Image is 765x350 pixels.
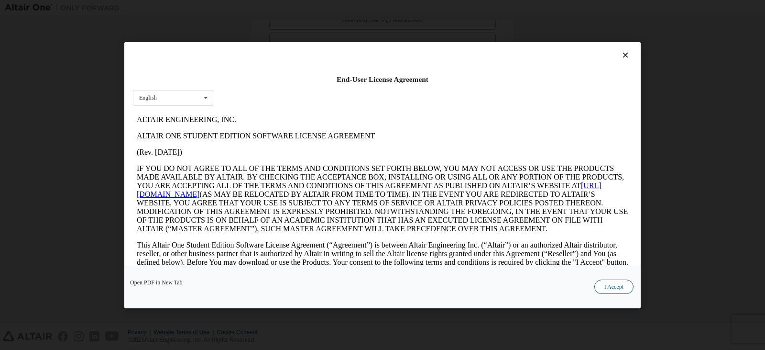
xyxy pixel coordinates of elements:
[594,279,634,294] button: I Accept
[139,95,157,101] div: English
[130,279,183,285] a: Open PDF in New Tab
[133,75,632,84] div: End-User License Agreement
[4,4,495,12] p: ALTAIR ENGINEERING, INC.
[4,70,469,87] a: [URL][DOMAIN_NAME]
[4,53,495,122] p: IF YOU DO NOT AGREE TO ALL OF THE TERMS AND CONDITIONS SET FORTH BELOW, YOU MAY NOT ACCESS OR USE...
[4,36,495,45] p: (Rev. [DATE])
[4,20,495,29] p: ALTAIR ONE STUDENT EDITION SOFTWARE LICENSE AGREEMENT
[4,129,495,164] p: This Altair One Student Edition Software License Agreement (“Agreement”) is between Altair Engine...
